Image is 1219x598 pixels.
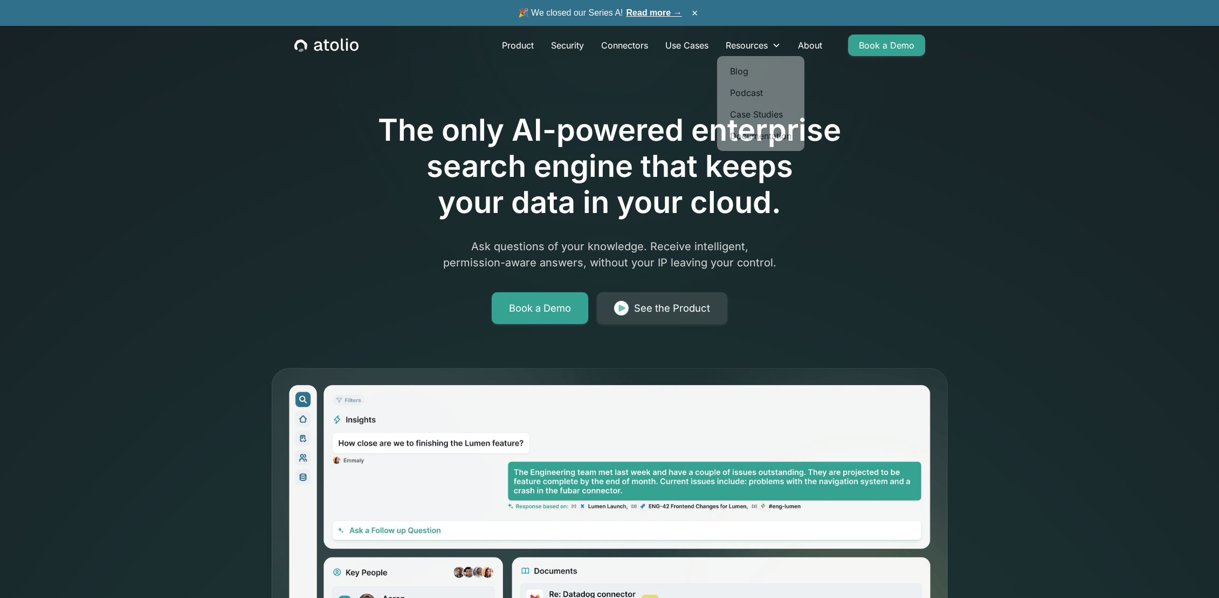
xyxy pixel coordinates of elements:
[334,112,886,221] h1: The only AI-powered enterprise search engine that keeps your data in your cloud.
[657,35,717,56] a: Use Cases
[403,238,817,271] p: Ask questions of your knowledge. Receive intelligent, permission-aware answers, without your IP l...
[294,38,359,52] a: home
[593,35,657,56] a: Connectors
[848,35,925,56] a: Book a Demo
[492,292,588,325] a: Book a Demo
[717,56,804,151] nav: Resources
[518,6,682,19] span: 🎉 We closed our Series A!
[688,7,701,19] button: ×
[626,8,682,17] a: Read more →
[493,35,542,56] a: Product
[721,125,800,147] a: Documentation
[717,35,789,56] div: Resources
[789,35,831,56] a: About
[542,35,593,56] a: Security
[597,292,727,325] a: See the Product
[721,82,800,104] a: Podcast
[721,104,800,125] a: Case Studies
[726,39,768,52] div: Resources
[634,301,710,316] div: See the Product
[721,60,800,82] a: Blog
